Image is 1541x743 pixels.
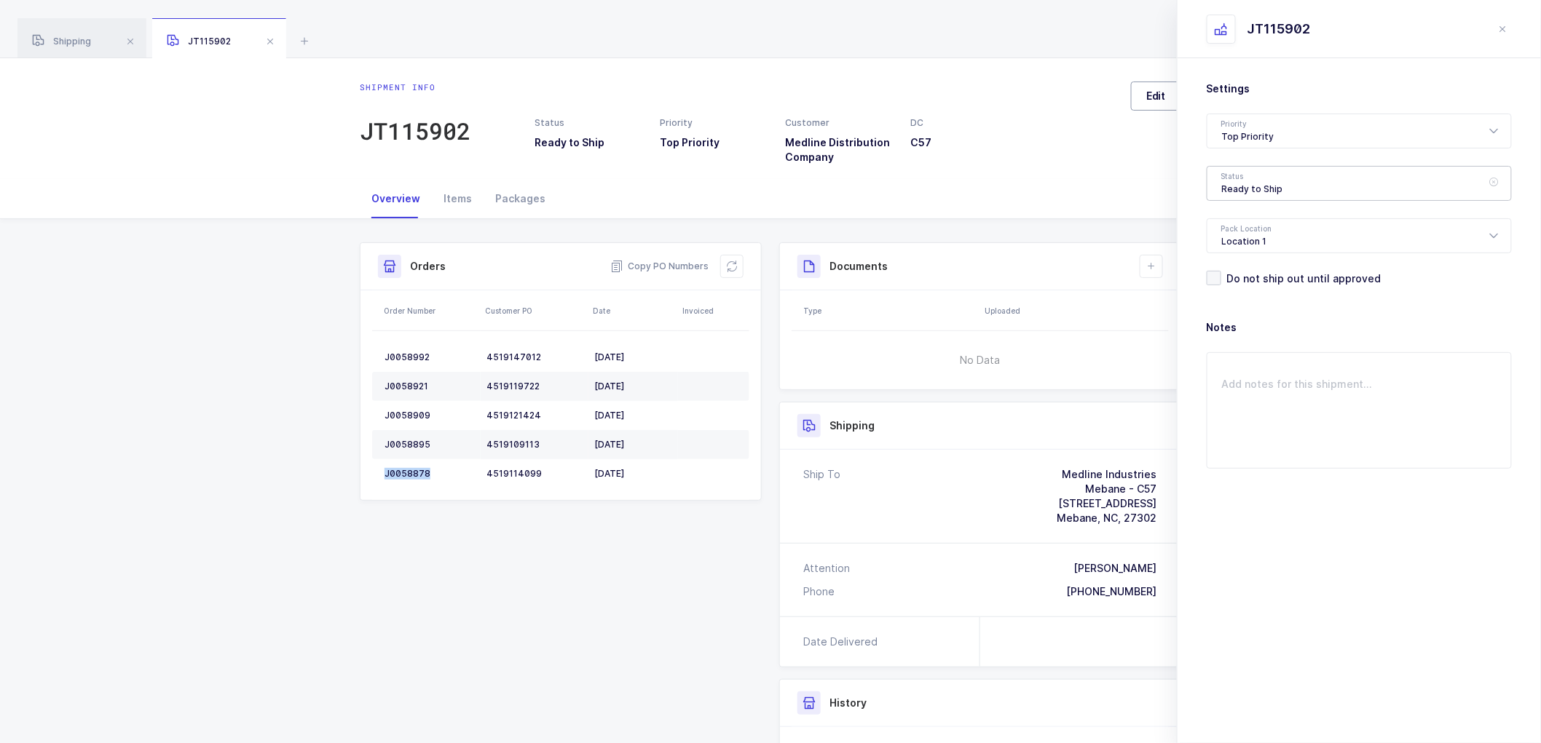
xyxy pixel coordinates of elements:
div: Ship To [803,467,840,525]
div: Date Delivered [803,635,883,649]
h3: Ready to Ship [535,135,642,150]
div: Items [432,179,484,218]
div: Mebane - C57 [1057,482,1156,496]
div: [DATE] [594,351,672,363]
h3: C57 [911,135,1019,150]
span: Do not ship out until approved [1221,271,1382,285]
div: J0058909 [385,410,475,421]
div: 4519121424 [486,410,583,421]
h3: Orders [410,259,446,274]
div: [PHONE_NUMBER] [1066,584,1156,599]
div: Invoiced [682,305,745,317]
div: [STREET_ADDRESS] [1057,496,1156,511]
div: Packages [484,179,557,218]
h3: Settings [1207,82,1512,96]
span: Mebane, NC, 27302 [1057,512,1156,524]
button: Copy PO Numbers [610,259,709,274]
div: DC [911,116,1019,130]
div: J0058921 [385,381,475,392]
div: Type [803,305,976,317]
div: 4519119722 [486,381,583,392]
h3: Medline Distribution Company [786,135,894,164]
h3: Top Priority [660,135,768,150]
div: Shipment info [360,82,470,93]
div: JT115902 [1248,20,1311,38]
div: Medline Industries [1057,467,1156,482]
div: [DATE] [594,439,672,450]
div: Order Number [384,305,476,317]
div: J0058895 [385,439,475,450]
h3: Shipping [829,418,875,433]
div: Attention [803,561,850,576]
h3: Notes [1207,320,1512,335]
div: [DATE] [594,410,672,421]
span: No Data [886,338,1075,382]
h3: History [829,696,867,710]
div: J0058992 [385,351,475,363]
div: Customer PO [485,305,584,317]
button: Edit [1131,82,1181,111]
div: [PERSON_NAME] [1073,561,1156,576]
div: 4519147012 [486,351,583,363]
div: J0058878 [385,468,475,480]
div: Overview [360,179,432,218]
div: Date [593,305,674,317]
div: Phone [803,584,835,599]
div: Priority [660,116,768,130]
div: 4519109113 [486,439,583,450]
div: Status [535,116,642,130]
div: Uploaded [985,305,1164,317]
span: JT115902 [167,36,231,47]
div: [DATE] [594,381,672,392]
div: Customer [786,116,894,130]
button: close drawer [1494,20,1512,38]
span: Shipping [32,36,91,47]
div: 4519114099 [486,468,583,480]
span: Edit [1146,89,1166,103]
h3: Documents [829,259,888,274]
div: [DATE] [594,468,672,480]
